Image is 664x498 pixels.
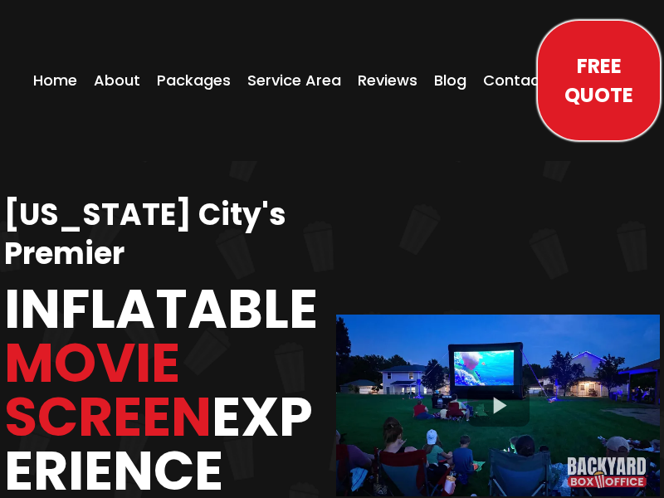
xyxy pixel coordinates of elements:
a: Home [28,64,82,96]
a: Reviews [353,64,422,96]
a: Free Quote [538,21,660,140]
a: Service Area [242,64,346,96]
span: Free Quote [556,51,642,110]
a: Contact [478,64,551,96]
h1: Inflatable Experience [4,282,328,498]
span: Movie Screen [4,325,212,455]
a: Packages [152,64,236,96]
a: About [89,64,145,96]
a: Blog [429,64,471,96]
h1: [US_STATE] City's Premier [4,196,328,274]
